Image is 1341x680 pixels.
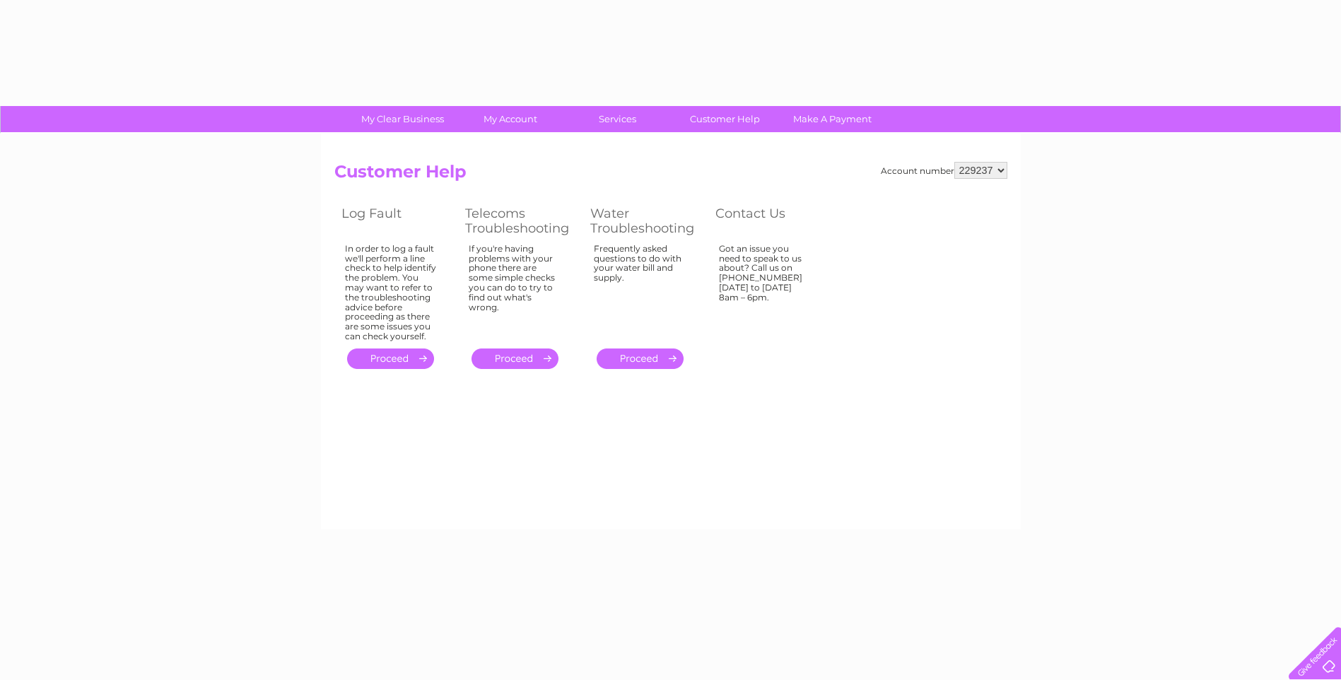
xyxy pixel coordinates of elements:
[469,244,562,336] div: If you're having problems with your phone there are some simple checks you can do to try to find ...
[334,162,1007,189] h2: Customer Help
[345,244,437,341] div: In order to log a fault we'll perform a line check to help identify the problem. You may want to ...
[347,348,434,369] a: .
[774,106,891,132] a: Make A Payment
[559,106,676,132] a: Services
[344,106,461,132] a: My Clear Business
[334,202,458,240] th: Log Fault
[583,202,708,240] th: Water Troubleshooting
[452,106,568,132] a: My Account
[594,244,687,336] div: Frequently asked questions to do with your water bill and supply.
[458,202,583,240] th: Telecoms Troubleshooting
[597,348,684,369] a: .
[881,162,1007,179] div: Account number
[667,106,783,132] a: Customer Help
[472,348,558,369] a: .
[708,202,832,240] th: Contact Us
[719,244,811,336] div: Got an issue you need to speak to us about? Call us on [PHONE_NUMBER] [DATE] to [DATE] 8am – 6pm.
